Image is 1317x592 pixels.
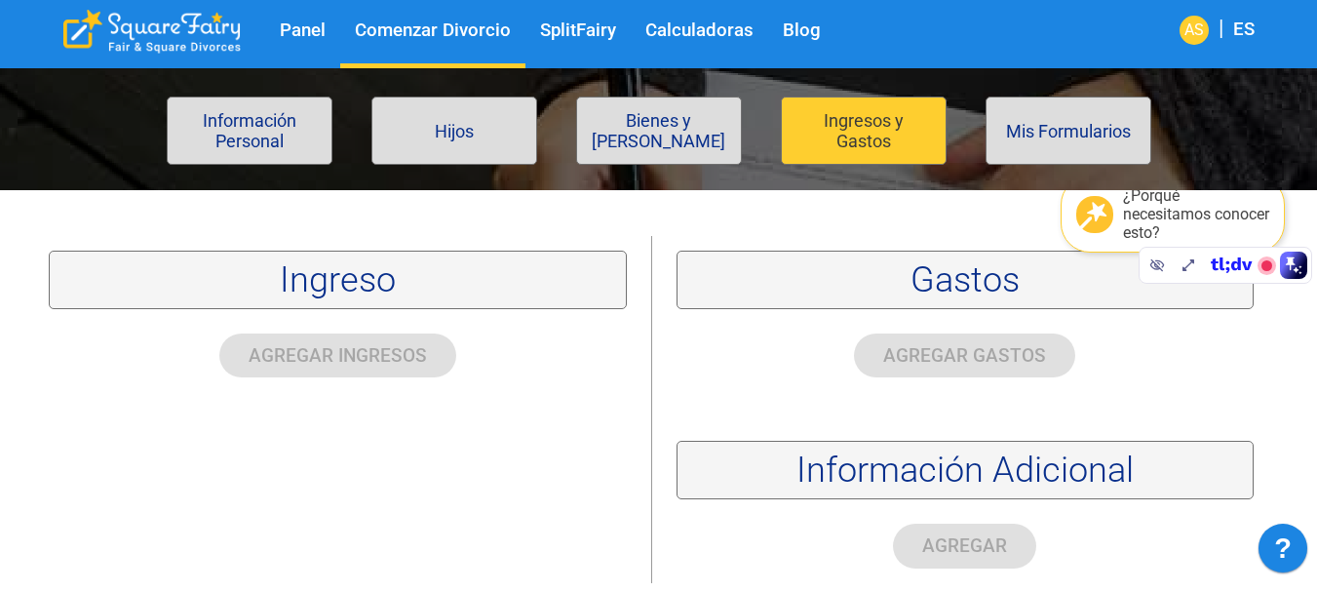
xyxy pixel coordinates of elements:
[677,441,1254,499] div: Información Adicional
[986,97,1151,165] button: Mis Formularios
[781,97,947,165] button: Ingresos y Gastos
[265,20,340,42] a: Panel
[525,20,631,42] a: SplitFairy
[1209,16,1233,40] span: |
[1180,16,1209,45] div: AS
[631,20,768,42] a: Calculadoras
[167,97,332,165] button: Información Personal
[340,20,525,42] a: Comenzar Divorcio
[768,20,835,42] a: Blog
[49,251,627,309] div: Ingreso
[576,97,742,165] button: Bienes y [PERSON_NAME]
[1249,514,1317,592] iframe: JSD widget
[371,97,537,165] button: Hijos
[677,251,1254,309] div: Gastos
[1233,18,1255,44] div: ES
[1123,186,1269,242] div: ¿Porqué necesitamos conocer esto?
[63,10,241,54] div: SquareFairy Logo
